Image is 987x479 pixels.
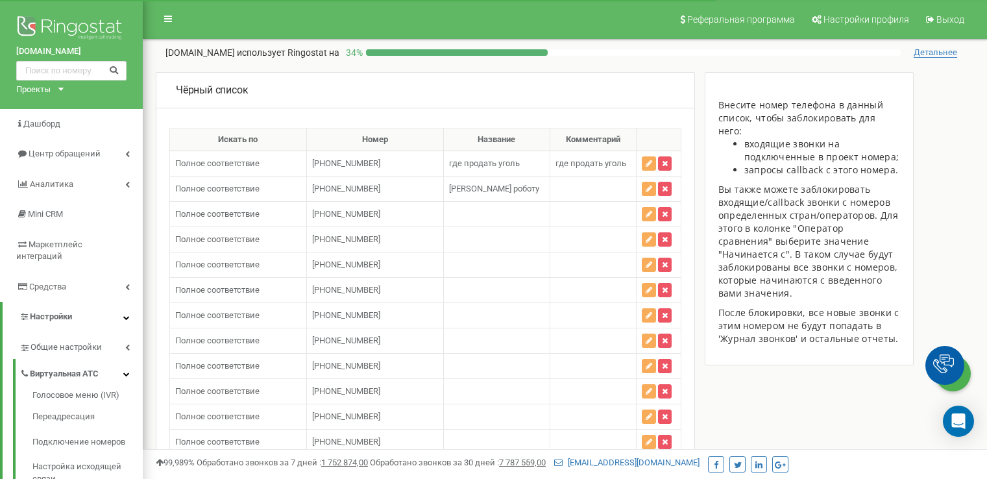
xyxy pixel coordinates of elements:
span: Обработано звонков за 7 дней : [197,458,368,467]
span: [PHONE_NUMBER] [312,411,380,421]
li: входящие звонки на подключенные в проект номера; [744,138,901,164]
a: Переадресация [32,404,143,430]
input: Поиск по номеру [16,61,127,80]
th: Комментарий [550,128,637,151]
span: где продать уголь [555,158,626,168]
span: Реферальная программа [687,14,795,25]
span: Полное соответствие [175,437,260,447]
span: Средства [29,282,66,291]
span: [PHONE_NUMBER] [312,386,380,396]
a: Подключение номеров [32,430,143,455]
a: Виртуальная АТС [19,359,143,386]
span: 99,989% [156,458,195,467]
span: [PHONE_NUMBER] [312,234,380,244]
div: Open Intercom Messenger [943,406,974,437]
span: Детальнее [914,47,957,58]
p: 34 % [339,46,366,59]
span: [PHONE_NUMBER] [312,158,380,168]
span: Полное соответствие [175,209,260,219]
div: Проекты [16,84,51,96]
u: 1 752 874,00 [321,458,368,467]
p: После блокировки, все новые звонки с этим номером не будут попадать в 'Журнал звонков' и остальны... [718,306,901,345]
span: [PHONE_NUMBER] [312,336,380,345]
a: Голосовое меню (IVR) [32,389,143,405]
img: Ringostat logo [16,13,127,45]
span: [PHONE_NUMBER] [312,260,380,269]
span: [PHONE_NUMBER] [312,184,380,193]
span: Полное соответствие [175,361,260,371]
span: [PERSON_NAME] роботу [449,184,539,193]
a: [DOMAIN_NAME] [16,45,127,58]
u: 7 787 559,00 [499,458,546,467]
th: Название [443,128,550,151]
a: [EMAIL_ADDRESS][DOMAIN_NAME] [554,458,700,467]
th: Номер [306,128,443,151]
span: Полное соответствие [175,411,260,421]
a: Общие настройки [19,332,143,359]
span: Полное соответствие [175,386,260,396]
span: Обработано звонков за 30 дней : [370,458,546,467]
span: [PHONE_NUMBER] [312,209,380,219]
span: Настройки [30,312,72,321]
span: Аналитика [30,179,73,189]
span: где продать уголь [449,158,520,168]
span: Полное соответствие [175,285,260,295]
div: Внесите номер телефона в данный список, чтобы заблокировать для него: [718,99,901,138]
span: Настройки профиля [823,14,909,25]
span: [PHONE_NUMBER] [312,361,380,371]
span: Полное соответствие [175,310,260,320]
th: Искать по [170,128,307,151]
span: Центр обращений [29,149,101,158]
span: использует Ringostat на [237,47,339,58]
p: [DOMAIN_NAME] [165,46,339,59]
a: Настройки [3,302,143,332]
span: Дашборд [23,119,60,129]
li: запросы callback с этого номера. [744,164,901,177]
span: Mini CRM [28,209,63,219]
p: Вы также можете заблокировать входящие/callback звонки с номеров определенных стран/операторов. Д... [718,183,901,300]
p: Чёрный список [176,83,248,98]
span: Полное соответствие [175,336,260,345]
span: Маркетплейс интеграций [16,239,82,262]
span: [PHONE_NUMBER] [312,310,380,320]
span: Общие настройки [30,341,102,354]
span: Полное соответствие [175,158,260,168]
span: [PHONE_NUMBER] [312,437,380,447]
span: Виртуальная АТС [30,368,99,380]
span: Выход [936,14,964,25]
span: Полное соответствие [175,234,260,244]
span: Полное соответствие [175,184,260,193]
span: Полное соответствие [175,260,260,269]
span: [PHONE_NUMBER] [312,285,380,295]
